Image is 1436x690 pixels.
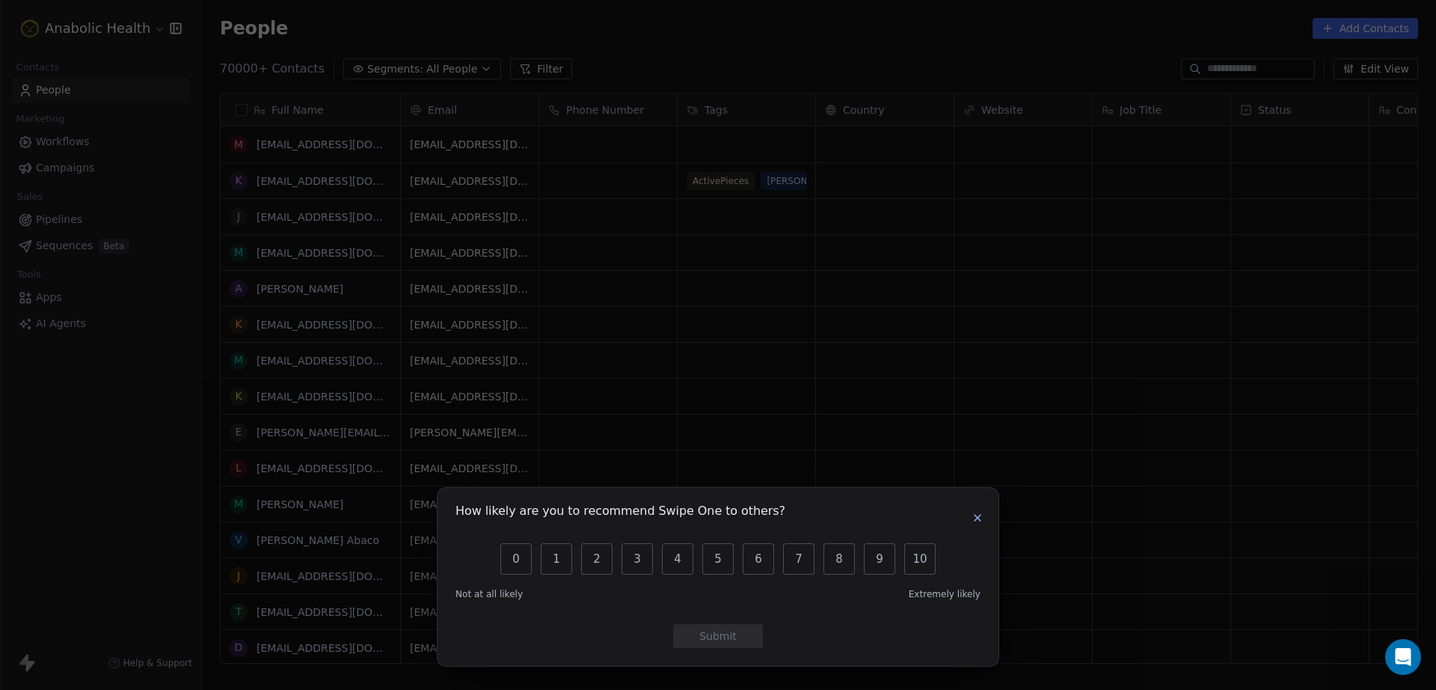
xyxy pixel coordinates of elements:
button: Submit [673,624,763,648]
button: 5 [702,543,734,575]
button: 9 [864,543,895,575]
span: Extremely likely [909,588,981,600]
button: 0 [500,543,532,575]
button: 7 [783,543,814,575]
h1: How likely are you to recommend Swipe One to others? [455,506,785,521]
button: 10 [904,543,936,575]
button: 8 [823,543,855,575]
button: 4 [662,543,693,575]
button: 3 [622,543,653,575]
button: 2 [581,543,613,575]
button: 6 [743,543,774,575]
span: Not at all likely [455,588,523,600]
button: 1 [541,543,572,575]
